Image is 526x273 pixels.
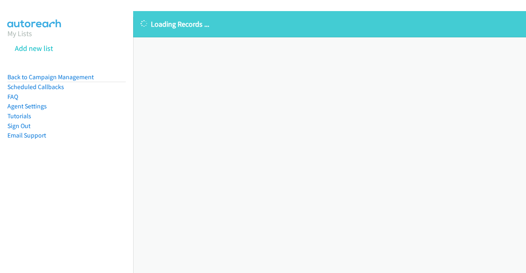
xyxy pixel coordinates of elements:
a: Scheduled Callbacks [7,83,64,91]
a: Tutorials [7,112,31,120]
a: Sign Out [7,122,30,130]
a: Agent Settings [7,102,47,110]
p: Loading Records ... [141,18,519,30]
a: Email Support [7,131,46,139]
a: Add new list [15,44,53,53]
a: My Lists [7,29,32,38]
a: Back to Campaign Management [7,73,94,81]
a: FAQ [7,93,18,101]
